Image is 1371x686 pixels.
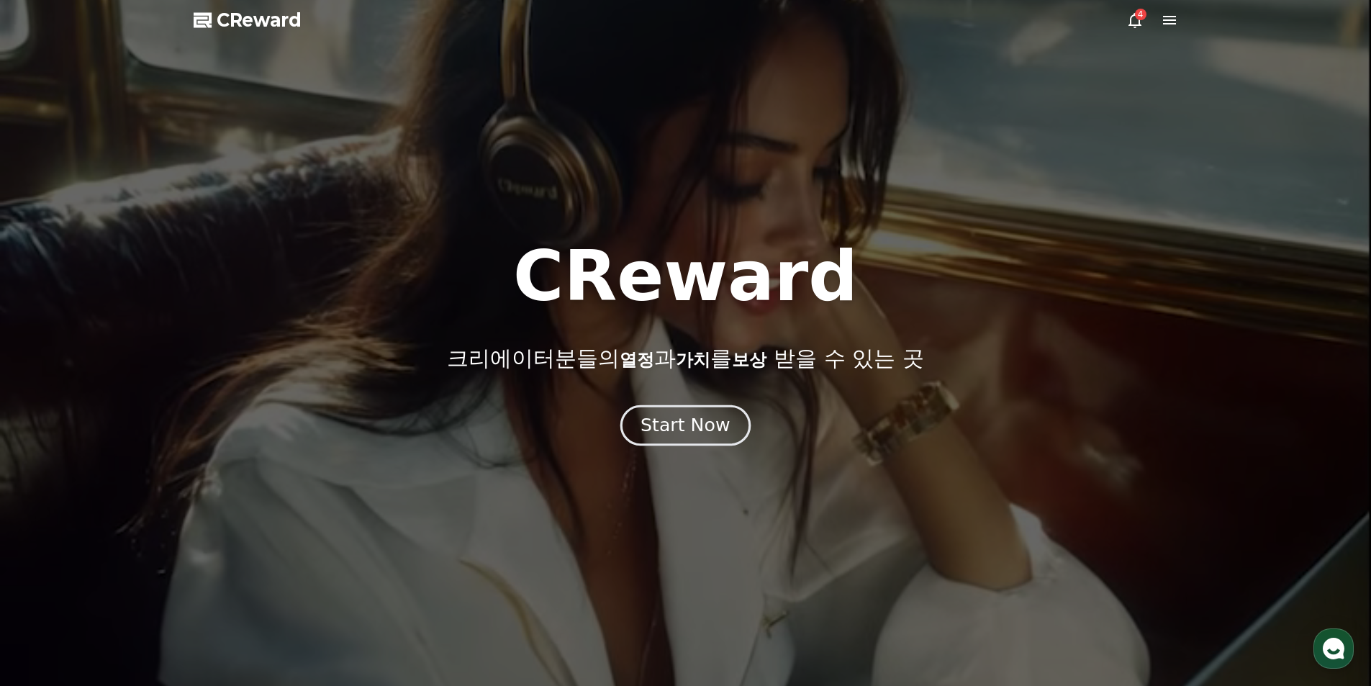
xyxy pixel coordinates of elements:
[676,350,710,370] span: 가치
[620,405,751,446] button: Start Now
[132,479,149,490] span: 대화
[217,9,302,32] span: CReward
[186,456,276,492] a: 설정
[447,346,923,371] p: 크리에이터분들의 과 를 받을 수 있는 곳
[732,350,766,370] span: 보상
[4,456,95,492] a: 홈
[45,478,54,489] span: 홈
[641,413,730,438] div: Start Now
[513,242,858,311] h1: CReward
[222,478,240,489] span: 설정
[623,420,748,434] a: Start Now
[1135,9,1146,20] div: 4
[95,456,186,492] a: 대화
[194,9,302,32] a: CReward
[620,350,654,370] span: 열정
[1126,12,1144,29] a: 4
